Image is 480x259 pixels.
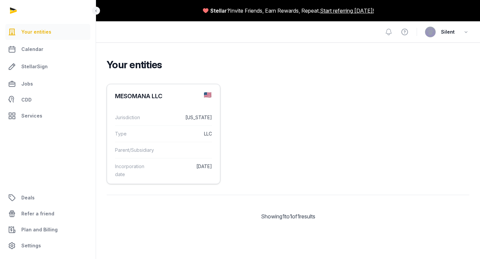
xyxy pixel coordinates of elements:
[5,41,90,57] a: Calendar
[5,59,90,75] a: StellarSign
[107,84,220,188] a: MESOMANA LLCJurisdiction[US_STATE]TypeLLCParent/SubsidiaryIncorporation date[DATE]
[441,28,455,36] span: Silent
[210,7,230,15] span: Stellar?
[115,114,152,122] dt: Jurisdiction
[282,213,285,220] span: 1
[320,7,374,15] a: Start referring [DATE]!
[21,226,58,234] span: Plan and Billing
[297,213,300,220] span: 1
[115,146,154,154] dt: Parent/Subsidiary
[290,213,292,220] span: 1
[447,227,480,259] iframe: Chat Widget
[5,24,90,40] a: Your entities
[157,162,212,178] dd: [DATE]
[21,96,32,104] span: CDD
[115,92,162,100] div: MESOMANA LLC
[107,212,469,220] div: Showing to of results
[21,112,42,120] span: Services
[5,108,90,124] a: Services
[5,190,90,206] a: Deals
[21,194,35,202] span: Deals
[115,130,152,138] dt: Type
[157,130,212,138] dd: LLC
[5,238,90,254] a: Settings
[5,222,90,238] a: Plan and Billing
[21,63,48,71] span: StellarSign
[21,28,51,36] span: Your entities
[5,93,90,107] a: CDD
[21,210,54,218] span: Refer a friend
[21,242,41,250] span: Settings
[21,80,33,88] span: Jobs
[157,114,212,122] dd: [US_STATE]
[115,162,152,178] dt: Incorporation date
[21,45,43,53] span: Calendar
[5,76,90,92] a: Jobs
[5,206,90,222] a: Refer a friend
[107,59,464,71] h2: Your entities
[204,92,211,98] img: us.png
[425,27,436,37] img: avatar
